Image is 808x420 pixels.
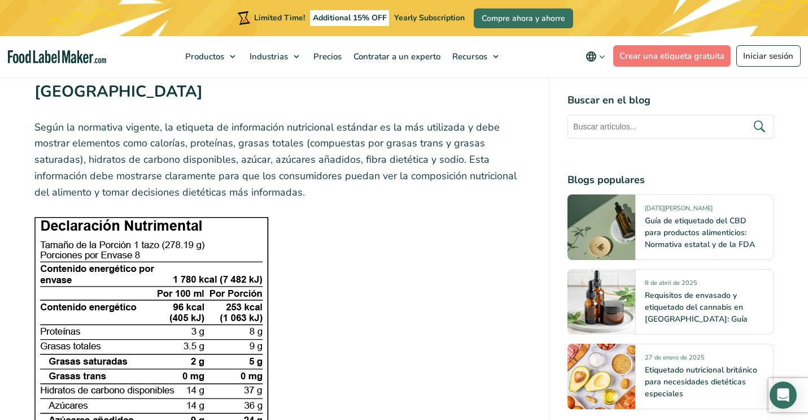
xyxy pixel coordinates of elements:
[645,290,748,324] a: Requisitos de envasado y etiquetado del cannabis en [GEOGRAPHIC_DATA]: Guía
[180,36,241,77] a: Productos
[310,10,390,26] span: Additional 15% OFF
[567,93,774,108] h4: Buscar en el blog
[645,353,705,366] span: 27 de enero de 2025
[645,204,713,217] span: [DATE][PERSON_NAME]
[645,215,755,250] a: Guía de etiquetado del CBD para productos alimenticios: Normativa estatal y de la FDA
[182,51,225,62] span: Productos
[567,172,774,188] h4: Blogs populares
[474,8,573,28] a: Compre ahora y ahorre
[348,36,444,77] a: Contratar a un experto
[34,119,531,201] p: Según la normativa vigente, la etiqueta de información nutricional estándar es la más utilizada y...
[645,365,757,399] a: Etiquetado nutricional británico para necesidades dietéticas especiales
[350,51,442,62] span: Contratar a un experto
[246,51,289,62] span: Industrias
[770,382,797,409] div: Open Intercom Messenger
[244,36,305,77] a: Industrias
[736,45,801,67] a: Iniciar sesión
[447,36,504,77] a: Recursos
[310,51,343,62] span: Precios
[567,115,774,138] input: Buscar artículos...
[613,45,731,67] a: Crear una etiqueta gratuita
[394,12,465,23] span: Yearly Subscription
[308,36,345,77] a: Precios
[449,51,488,62] span: Recursos
[254,12,305,23] span: Limited Time!
[645,279,697,292] span: 8 de abril de 2025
